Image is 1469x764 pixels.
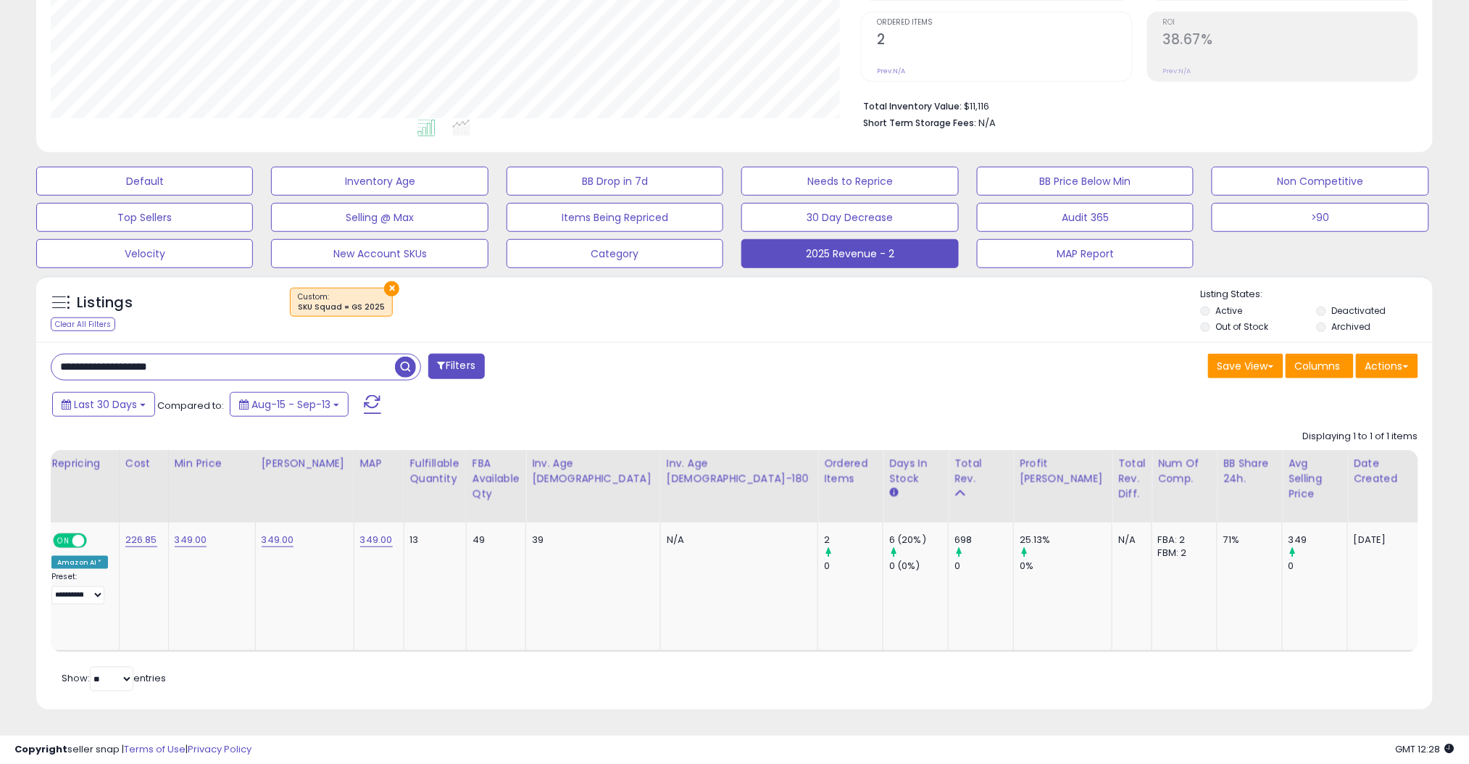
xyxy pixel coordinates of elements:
[125,533,157,547] a: 226.85
[1289,560,1347,573] div: 0
[1396,742,1455,756] span: 2025-10-14 12:28 GMT
[1118,456,1146,502] div: Total Rev. Diff.
[1163,19,1418,27] span: ROI
[230,392,349,417] button: Aug-15 - Sep-13
[51,572,108,605] div: Preset:
[51,317,115,331] div: Clear All Filters
[1331,320,1370,333] label: Archived
[889,533,948,547] div: 6 (20%)
[360,456,398,471] div: MAP
[1223,533,1271,547] div: 71%
[1331,304,1386,317] label: Deactivated
[977,239,1194,268] button: MAP Report
[360,533,393,547] a: 349.00
[74,397,137,412] span: Last 30 Days
[51,456,113,471] div: Repricing
[1163,67,1191,75] small: Prev: N/A
[507,239,723,268] button: Category
[1020,456,1106,486] div: Profit [PERSON_NAME]
[1212,167,1428,196] button: Non Competitive
[1158,456,1211,486] div: Num of Comp.
[1295,359,1341,373] span: Columns
[1289,533,1347,547] div: 349
[741,239,958,268] button: 2025 Revenue - 2
[1289,456,1341,502] div: Avg Selling Price
[14,742,67,756] strong: Copyright
[262,456,348,471] div: [PERSON_NAME]
[824,456,877,486] div: Ordered Items
[124,742,186,756] a: Terms of Use
[889,456,942,486] div: Days In Stock
[863,117,976,129] b: Short Term Storage Fees:
[62,671,166,685] span: Show: entries
[877,67,905,75] small: Prev: N/A
[1118,533,1141,547] div: N/A
[889,560,948,573] div: 0 (0%)
[1212,203,1428,232] button: >90
[1208,354,1283,378] button: Save View
[1020,533,1112,547] div: 25.13%
[1354,533,1412,547] div: [DATE]
[977,203,1194,232] button: Audit 365
[863,96,1407,114] li: $11,116
[77,293,133,313] h5: Listings
[954,456,1007,486] div: Total Rev.
[175,533,207,547] a: 349.00
[384,281,399,296] button: ×
[889,486,898,499] small: Days In Stock.
[1163,31,1418,51] h2: 38.67%
[125,456,162,471] div: Cost
[532,456,654,486] div: Inv. Age [DEMOGRAPHIC_DATA]
[824,533,883,547] div: 2
[175,456,249,471] div: Min Price
[262,533,294,547] a: 349.00
[36,203,253,232] button: Top Sellers
[54,535,72,547] span: ON
[14,743,251,757] div: seller snap | |
[978,116,996,130] span: N/A
[667,533,807,547] div: N/A
[410,456,460,486] div: Fulfillable Quantity
[428,354,485,379] button: Filters
[667,456,812,486] div: Inv. Age [DEMOGRAPHIC_DATA]-180
[298,291,385,313] span: Custom:
[85,535,108,547] span: OFF
[1020,560,1112,573] div: 0%
[188,742,251,756] a: Privacy Policy
[51,556,108,569] div: Amazon AI *
[36,167,253,196] button: Default
[298,302,385,312] div: SKU Squad = GS 2025
[473,533,515,547] div: 49
[824,560,883,573] div: 0
[410,533,455,547] div: 13
[271,239,488,268] button: New Account SKUs
[507,167,723,196] button: BB Drop in 7d
[1286,354,1354,378] button: Columns
[977,167,1194,196] button: BB Price Below Min
[1201,288,1433,302] p: Listing States:
[507,203,723,232] button: Items Being Repriced
[954,533,1013,547] div: 698
[863,100,962,112] b: Total Inventory Value:
[1354,456,1417,486] div: Date Created
[271,167,488,196] button: Inventory Age
[473,456,520,502] div: FBA Available Qty
[1216,304,1243,317] label: Active
[532,533,649,547] div: 39
[954,560,1013,573] div: 0
[157,399,224,412] span: Compared to:
[36,239,253,268] button: Velocity
[1158,533,1206,547] div: FBA: 2
[1223,456,1276,486] div: BB Share 24h.
[877,19,1131,27] span: Ordered Items
[877,31,1131,51] h2: 2
[1303,430,1418,444] div: Displaying 1 to 1 of 1 items
[1356,354,1418,378] button: Actions
[251,397,330,412] span: Aug-15 - Sep-13
[741,167,958,196] button: Needs to Reprice
[1158,547,1206,560] div: FBM: 2
[52,392,155,417] button: Last 30 Days
[271,203,488,232] button: Selling @ Max
[1216,320,1269,333] label: Out of Stock
[741,203,958,232] button: 30 Day Decrease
